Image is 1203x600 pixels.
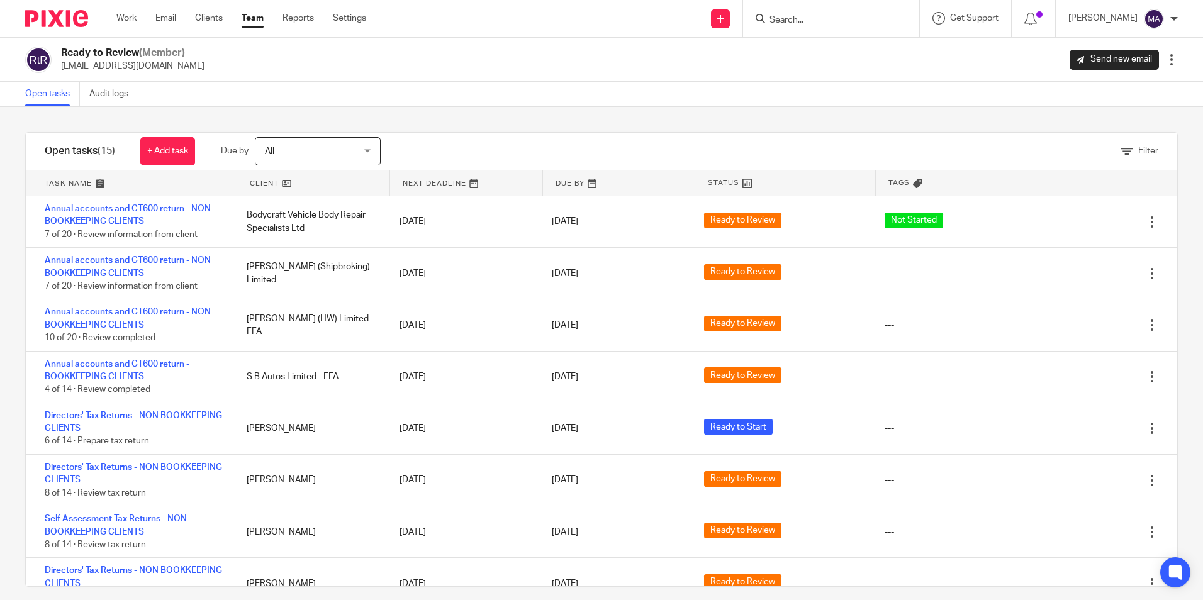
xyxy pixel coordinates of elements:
span: [DATE] [552,528,578,536]
span: 8 of 14 · Review tax return [45,540,146,549]
div: [PERSON_NAME] [234,519,386,545]
a: Reports [283,12,314,25]
div: [DATE] [387,467,539,492]
a: Directors' Tax Returns - NON BOOKKEEPING CLIENTS [45,566,222,587]
span: [DATE] [552,321,578,330]
div: [PERSON_NAME] (Shipbroking) Limited [234,254,386,292]
img: svg%3E [1144,9,1164,29]
p: [PERSON_NAME] [1068,12,1138,25]
div: [DATE] [387,519,539,545]
span: [DATE] [552,218,578,226]
span: Tags [888,177,910,188]
div: --- [885,319,894,331]
span: 7 of 20 · Review information from client [45,282,198,291]
span: 4 of 14 · Review completed [45,386,150,394]
a: + Add task [140,137,195,165]
a: Audit logs [89,82,138,106]
a: Annual accounts and CT600 return - NON BOOKKEEPING CLIENTS [45,256,211,277]
h2: Ready to Review [61,47,204,60]
a: Send new email [1070,50,1159,70]
img: svg%3E [25,47,52,73]
span: [DATE] [552,579,578,588]
span: [DATE] [552,372,578,381]
span: Not Started [885,213,943,228]
a: Self Assessment Tax Returns - NON BOOKKEEPING CLIENTS [45,514,187,536]
span: 7 of 20 · Review information from client [45,230,198,239]
a: Settings [333,12,366,25]
a: Team [242,12,264,25]
a: Annual accounts and CT600 return - BOOKKEEPING CLIENTS [45,360,189,381]
div: [PERSON_NAME] [234,416,386,441]
span: Ready to Review [704,264,781,280]
h1: Open tasks [45,145,115,158]
a: Open tasks [25,82,80,106]
div: [DATE] [387,364,539,389]
div: --- [885,267,894,280]
a: Annual accounts and CT600 return - NON BOOKKEEPING CLIENTS [45,308,211,329]
div: [DATE] [387,209,539,234]
div: [DATE] [387,571,539,596]
div: [DATE] [387,313,539,338]
span: Ready to Review [704,213,781,228]
img: Pixie [25,10,88,27]
input: Search [768,15,881,26]
span: Get Support [950,14,999,23]
div: [PERSON_NAME] (HW) Limited - FFA [234,306,386,345]
span: Status [708,177,739,188]
div: [PERSON_NAME] [234,467,386,492]
a: Work [116,12,137,25]
span: 8 of 14 · Review tax return [45,489,146,497]
a: Directors' Tax Returns - NON BOOKKEEPING CLIENTS [45,411,222,433]
div: --- [885,577,894,590]
div: [DATE] [387,416,539,441]
span: Ready to Review [704,316,781,331]
div: --- [885,422,894,435]
div: [DATE] [387,261,539,286]
a: Annual accounts and CT600 return - NON BOOKKEEPING CLIENTS [45,204,211,226]
div: --- [885,370,894,383]
div: [PERSON_NAME] [234,571,386,596]
div: --- [885,526,894,538]
span: Ready to Review [704,574,781,590]
span: [DATE] [552,424,578,433]
span: Ready to Review [704,471,781,487]
span: Ready to Start [704,419,773,435]
div: S B Autos Limited - FFA [234,364,386,389]
div: --- [885,474,894,486]
span: Ready to Review [704,523,781,538]
span: [DATE] [552,269,578,278]
a: Directors' Tax Returns - NON BOOKKEEPING CLIENTS [45,463,222,484]
span: 10 of 20 · Review completed [45,333,155,342]
span: (15) [98,146,115,156]
span: All [265,147,274,156]
span: Filter [1138,147,1158,155]
div: Bodycraft Vehicle Body Repair Specialists Ltd [234,203,386,241]
a: Email [155,12,176,25]
span: 6 of 14 · Prepare tax return [45,437,149,446]
span: (Member) [139,48,185,58]
p: [EMAIL_ADDRESS][DOMAIN_NAME] [61,60,204,72]
a: Clients [195,12,223,25]
p: Due by [221,145,249,157]
span: [DATE] [552,476,578,485]
span: Ready to Review [704,367,781,383]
